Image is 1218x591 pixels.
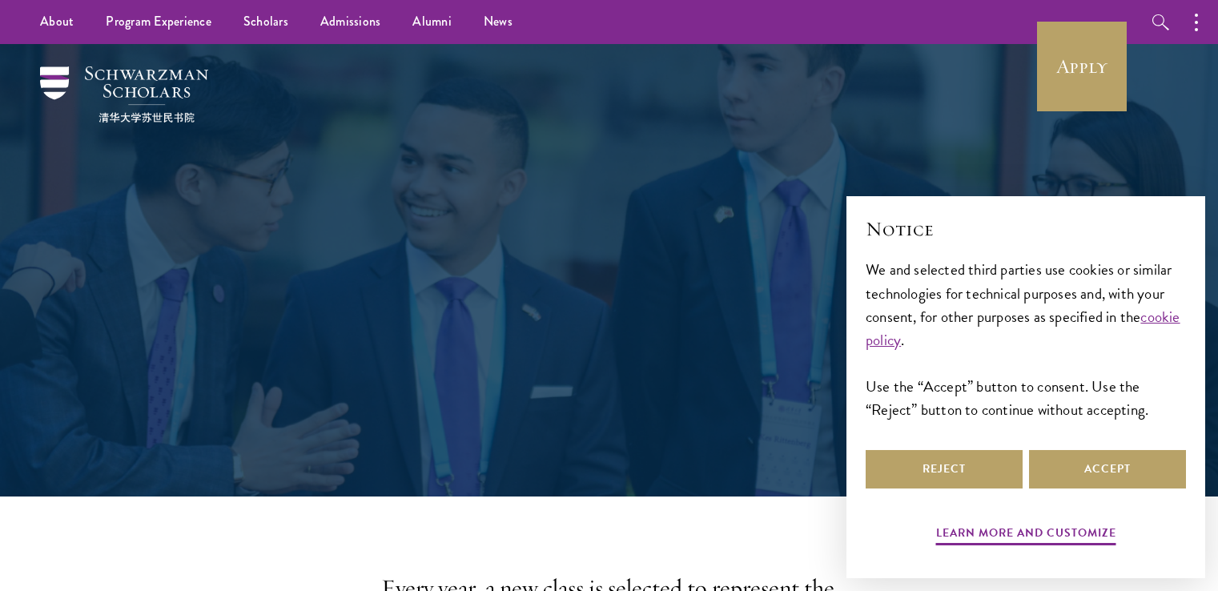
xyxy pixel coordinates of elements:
button: Accept [1029,450,1186,488]
h2: Notice [866,215,1186,243]
img: Schwarzman Scholars [40,66,208,123]
a: Apply [1037,22,1127,111]
div: We and selected third parties use cookies or similar technologies for technical purposes and, wit... [866,258,1186,420]
a: cookie policy [866,305,1180,352]
button: Learn more and customize [936,523,1116,548]
button: Reject [866,450,1023,488]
